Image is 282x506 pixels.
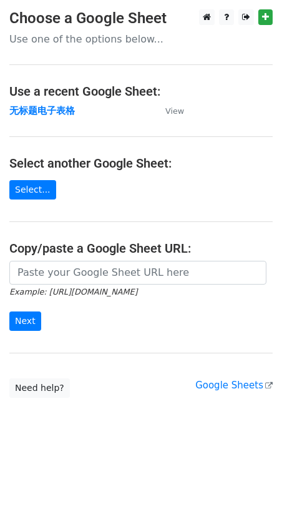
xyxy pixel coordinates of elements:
h4: Copy/paste a Google Sheet URL: [9,241,273,256]
small: View [165,106,184,116]
h4: Select another Google Sheet: [9,156,273,171]
h4: Use a recent Google Sheet: [9,84,273,99]
a: Select... [9,180,56,200]
p: Use one of the options below... [9,33,273,46]
a: 无标题电子表格 [9,105,75,116]
h3: Choose a Google Sheet [9,9,273,28]
input: Next [9,311,41,331]
input: Paste your Google Sheet URL here [9,261,266,285]
a: Need help? [9,378,70,398]
a: Google Sheets [195,380,273,391]
small: Example: [URL][DOMAIN_NAME] [9,287,137,296]
a: View [153,105,184,116]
